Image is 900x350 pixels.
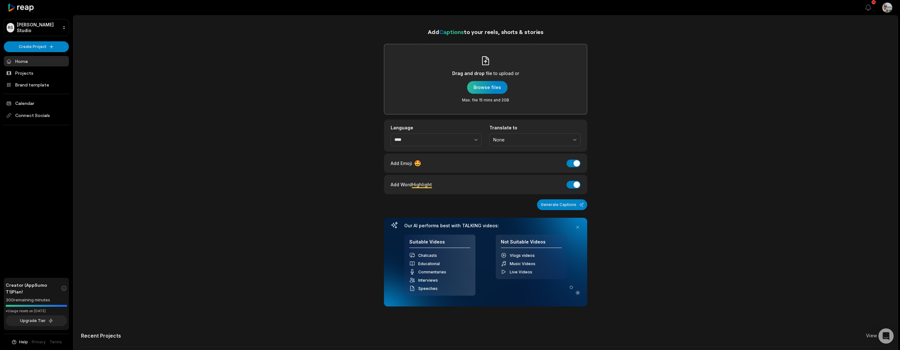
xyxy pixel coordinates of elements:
span: 🤩 [414,159,421,168]
span: Creator (AppSumo T1) Plan! [6,282,61,295]
h4: Suitable Videos [409,239,470,248]
div: RS [7,23,14,32]
span: Drag and drop [452,70,485,77]
span: Commentaries [418,270,446,274]
span: Max. file 15 mins and 2GB [462,98,509,103]
a: Terms [50,339,62,345]
a: Calendar [4,98,69,108]
span: Highlight [412,182,432,187]
a: Brand template [4,79,69,90]
h4: Not Suitable Videos [501,239,562,248]
div: *Usage resets on [DATE] [6,309,67,313]
span: None [493,137,568,143]
span: Live Videos [510,270,532,274]
a: Projects [4,68,69,78]
span: file to upload or [486,70,519,77]
h3: Our AI performs best with TALKING videos: [404,223,567,229]
span: Vlogs videos [510,253,535,258]
div: 300 remaining minutes [6,297,67,303]
span: Chatcasts [418,253,437,258]
span: Speeches [418,286,438,291]
p: [PERSON_NAME] Studio [17,22,59,33]
button: Upgrade Tier [6,315,67,326]
a: View all [866,333,884,339]
button: Drag and dropfile to upload orMax. file 15 mins and 2GB [467,81,507,94]
span: Interviews [418,278,438,283]
button: Generate Captions [537,199,587,210]
button: Help [11,339,28,345]
span: Captions [439,28,464,35]
span: Music Videos [510,261,535,266]
span: Help [19,339,28,345]
span: Connect Socials [4,110,69,121]
span: Add Emoji [391,160,412,167]
button: Create Project [4,41,69,52]
h1: Add to your reels, shorts & stories [384,27,587,36]
span: Educational [418,261,440,266]
div: Open Intercom Messenger [878,328,894,344]
a: Home [4,56,69,66]
h2: Recent Projects [81,333,121,339]
div: Add Word [391,180,432,189]
label: Language [391,125,482,131]
label: Translate to [489,125,581,131]
button: None [489,133,581,147]
a: Privacy [32,339,46,345]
